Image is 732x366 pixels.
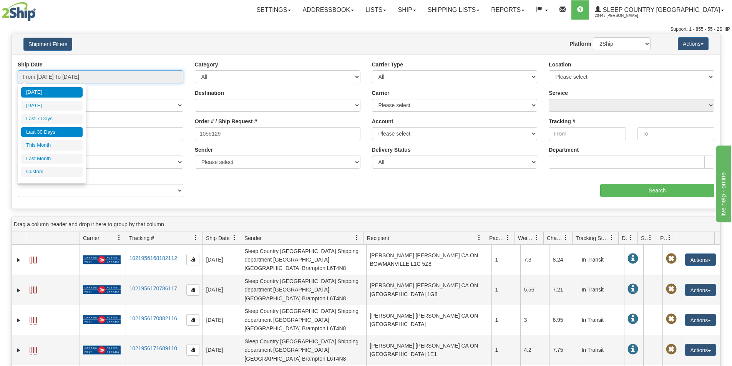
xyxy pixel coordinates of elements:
li: [DATE] [21,101,83,111]
li: [DATE] [21,87,83,98]
a: 1021956170786117 [129,285,177,291]
a: Label [30,253,37,265]
a: Charge filter column settings [559,231,572,244]
a: Recipient filter column settings [473,231,486,244]
span: Packages [489,234,505,242]
img: 20 - Canada Post [83,285,121,295]
li: Custom [21,167,83,177]
button: Copy to clipboard [186,314,199,326]
td: 7.21 [549,275,578,305]
td: 1 [491,275,520,305]
a: Sender filter column settings [350,231,364,244]
a: Delivery Status filter column settings [624,231,637,244]
span: Weight [518,234,534,242]
img: 20 - Canada Post [83,345,121,355]
a: Reports [485,0,530,20]
td: [PERSON_NAME] [PERSON_NAME] CA ON [GEOGRAPHIC_DATA] 1E1 [366,335,491,365]
label: Tracking # [549,118,575,125]
span: In Transit [627,314,638,325]
iframe: chat widget [714,144,731,222]
span: Pickup Not Assigned [666,284,677,295]
button: Copy to clipboard [186,284,199,296]
a: Tracking # filter column settings [189,231,203,244]
span: Tracking # [129,234,154,242]
button: Actions [685,284,716,296]
a: Expand [15,256,23,264]
td: 8.24 [549,245,578,275]
input: Search [600,184,714,197]
span: Charge [547,234,563,242]
span: Sleep Country [GEOGRAPHIC_DATA] [601,7,720,13]
img: 20 - Canada Post [83,315,121,325]
a: Weight filter column settings [530,231,543,244]
a: Label [30,343,37,356]
td: 4.2 [520,335,549,365]
a: Label [30,313,37,326]
td: In Transit [578,335,624,365]
span: In Transit [627,253,638,264]
img: 20 - Canada Post [83,255,121,265]
td: [PERSON_NAME] [PERSON_NAME] CA ON [GEOGRAPHIC_DATA] 1G8 [366,275,491,305]
label: Department [549,146,579,154]
button: Copy to clipboard [186,254,199,265]
td: [PERSON_NAME] [PERSON_NAME] CA ON [GEOGRAPHIC_DATA] [366,305,491,335]
td: [DATE] [203,305,241,335]
span: Carrier [83,234,100,242]
td: 1 [491,305,520,335]
span: Pickup Status [660,234,667,242]
td: In Transit [578,275,624,305]
span: Delivery Status [622,234,628,242]
td: [PERSON_NAME] [PERSON_NAME] CA ON BOWMANVILLE L1C 5Z8 [366,245,491,275]
td: 3 [520,305,549,335]
label: Destination [195,89,224,97]
a: Label [30,283,37,295]
a: 1021956168182112 [129,255,177,261]
a: Addressbook [297,0,360,20]
label: Platform [569,40,591,48]
a: 1021956170882116 [129,315,177,321]
td: In Transit [578,305,624,335]
span: Pickup Not Assigned [666,344,677,355]
span: 2044 / [PERSON_NAME] [595,12,652,20]
label: Location [549,61,571,68]
td: [DATE] [203,335,241,365]
a: Shipment Issues filter column settings [644,231,657,244]
li: Last 7 Days [21,114,83,124]
label: Sender [195,146,213,154]
label: Order # / Ship Request # [195,118,257,125]
a: Ship Date filter column settings [228,231,241,244]
a: Expand [15,346,23,354]
td: 7.3 [520,245,549,275]
a: Packages filter column settings [501,231,515,244]
td: [DATE] [203,275,241,305]
label: Account [372,118,393,125]
span: Tracking Status [576,234,609,242]
a: Lists [360,0,392,20]
a: Sleep Country [GEOGRAPHIC_DATA] 2044 / [PERSON_NAME] [589,0,730,20]
td: In Transit [578,245,624,275]
span: Pickup Not Assigned [666,314,677,325]
a: Ship [392,0,422,20]
td: Sleep Country [GEOGRAPHIC_DATA] Shipping department [GEOGRAPHIC_DATA] [GEOGRAPHIC_DATA] Brampton ... [241,335,366,365]
a: Shipping lists [422,0,485,20]
td: 7.75 [549,335,578,365]
span: Recipient [367,234,389,242]
td: Sleep Country [GEOGRAPHIC_DATA] Shipping department [GEOGRAPHIC_DATA] [GEOGRAPHIC_DATA] Brampton ... [241,245,366,275]
button: Actions [685,344,716,356]
label: Category [195,61,218,68]
label: Carrier [372,89,390,97]
button: Actions [685,314,716,326]
span: Pickup Not Assigned [666,253,677,264]
a: Pickup Status filter column settings [663,231,676,244]
input: To [637,127,714,140]
li: Last Month [21,154,83,164]
span: Sender [244,234,262,242]
td: Sleep Country [GEOGRAPHIC_DATA] Shipping department [GEOGRAPHIC_DATA] [GEOGRAPHIC_DATA] Brampton ... [241,275,366,305]
input: From [549,127,626,140]
div: grid grouping header [12,217,720,232]
a: Expand [15,287,23,294]
span: In Transit [627,344,638,355]
label: Service [549,89,568,97]
li: Last 30 Days [21,127,83,137]
td: [DATE] [203,245,241,275]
